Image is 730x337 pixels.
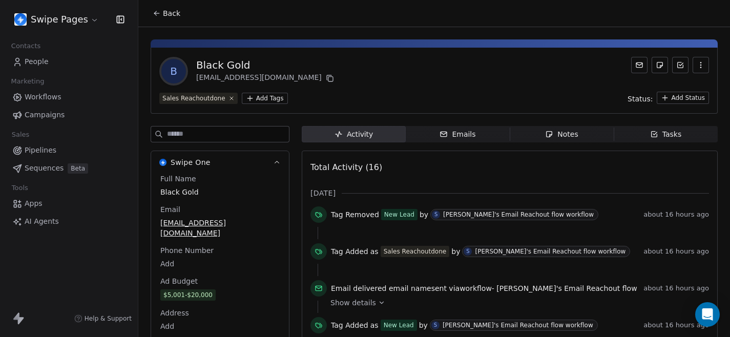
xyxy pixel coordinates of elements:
[160,259,280,269] span: Add
[7,180,32,196] span: Tools
[643,321,709,329] span: about 16 hours ago
[643,210,709,219] span: about 16 hours ago
[331,209,379,220] span: Tag Removed
[420,209,428,220] span: by
[496,284,637,292] span: [PERSON_NAME]'s Email Reachout flow
[331,246,368,257] span: Tag Added
[158,308,191,318] span: Address
[8,142,130,159] a: Pipelines
[443,211,594,218] div: [PERSON_NAME]'s Email Reachout flow workflow
[163,8,180,18] span: Back
[7,74,49,89] span: Marketing
[331,320,368,330] span: Tag Added
[160,321,280,331] span: Add
[85,314,132,323] span: Help & Support
[7,38,45,54] span: Contacts
[384,247,447,256] div: Sales Reachoutdone
[7,127,34,142] span: Sales
[68,163,88,174] span: Beta
[650,129,682,140] div: Tasks
[451,246,460,257] span: by
[161,59,186,83] span: B
[25,163,64,174] span: Sequences
[384,321,414,330] div: New Lead
[475,248,625,255] div: [PERSON_NAME]'s Email Reachout flow workflow
[628,94,653,104] span: Status:
[434,321,437,329] div: S
[158,204,182,215] span: Email
[331,284,386,292] span: Email delivered
[158,245,216,256] span: Phone Number
[8,195,130,212] a: Apps
[545,129,578,140] div: Notes
[8,89,130,106] a: Workflows
[331,283,637,293] span: email name sent via workflow -
[330,298,702,308] a: Show details
[643,247,709,256] span: about 16 hours ago
[443,322,593,329] div: [PERSON_NAME]'s Email Reachout flow workflow
[31,13,88,26] span: Swipe Pages
[419,320,428,330] span: by
[160,187,280,197] span: Black Gold
[159,159,166,166] img: Swipe One
[8,213,130,230] a: AI Agents
[25,56,49,67] span: People
[310,162,382,172] span: Total Activity (16)
[196,72,336,85] div: [EMAIL_ADDRESS][DOMAIN_NAME]
[695,302,720,327] div: Open Intercom Messenger
[384,210,414,219] div: New Lead
[8,160,130,177] a: SequencesBeta
[171,157,211,167] span: Swipe One
[25,92,61,102] span: Workflows
[310,188,336,198] span: [DATE]
[25,110,65,120] span: Campaigns
[158,174,198,184] span: Full Name
[370,246,379,257] span: as
[643,284,709,292] span: about 16 hours ago
[12,11,101,28] button: Swipe Pages
[242,93,288,104] button: Add Tags
[158,276,200,286] span: Ad Budget
[330,298,376,308] span: Show details
[196,58,336,72] div: Black Gold
[147,4,186,23] button: Back
[25,216,59,227] span: AI Agents
[163,290,213,300] div: $5,001-$20,000
[657,92,709,104] button: Add Status
[151,151,289,174] button: Swipe OneSwipe One
[440,129,475,140] div: Emails
[162,94,225,103] div: Sales Reachoutdone
[14,13,27,26] img: user_01J93QE9VH11XXZQZDP4TWZEES.jpg
[8,107,130,123] a: Campaigns
[25,198,43,209] span: Apps
[74,314,132,323] a: Help & Support
[8,53,130,70] a: People
[160,218,280,238] span: [EMAIL_ADDRESS][DOMAIN_NAME]
[370,320,379,330] span: as
[434,210,437,219] div: S
[25,145,56,156] span: Pipelines
[466,247,469,256] div: S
